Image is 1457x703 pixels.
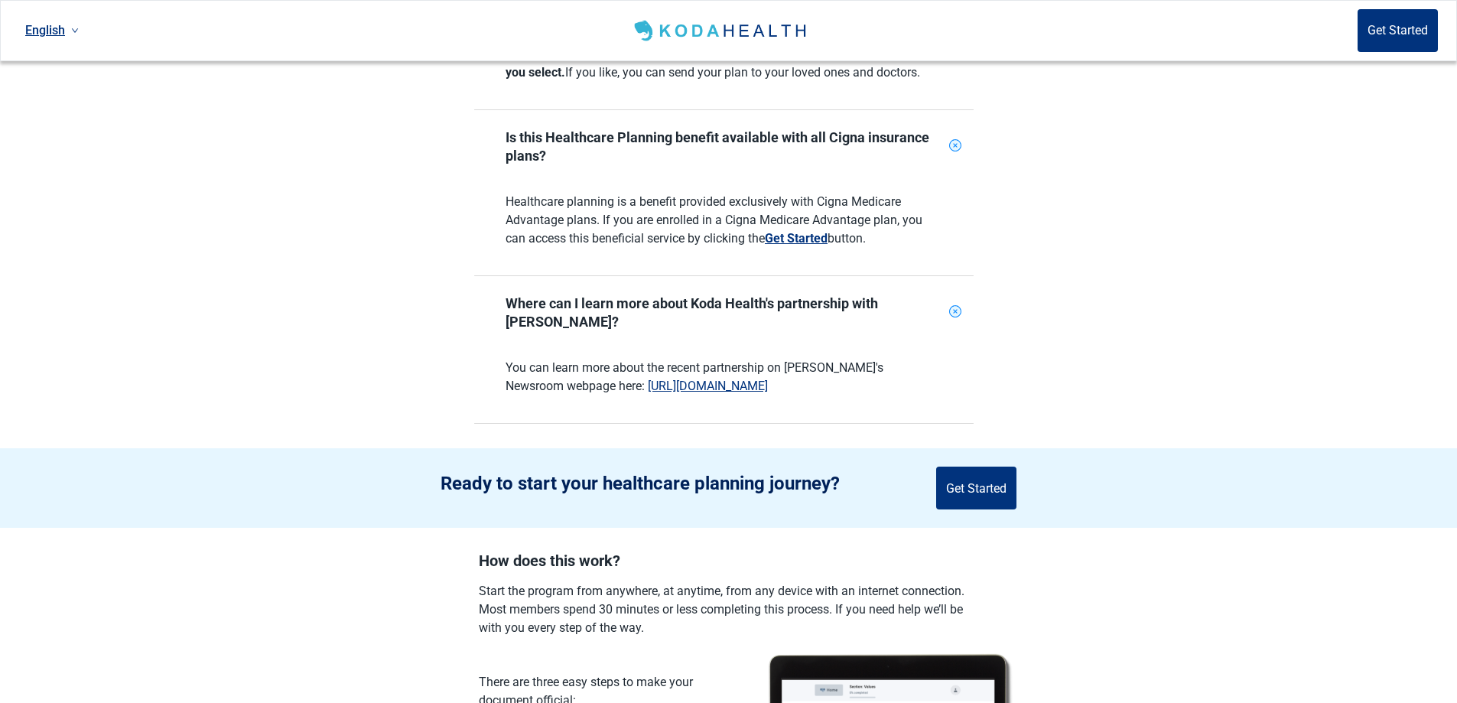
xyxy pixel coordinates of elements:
[441,473,840,494] h2: Ready to start your healthcare planning journey?
[765,229,828,248] button: Healthcare planning is a benefit provided exclusively with Cigna Medicare Advantage plans. If you...
[949,139,961,151] span: plus-circle
[506,129,943,165] div: Is this Healthcare Planning benefit available with all Cigna insurance plans?
[474,276,974,350] div: Where can I learn more about Koda Health's partnership with [PERSON_NAME]?
[565,65,920,80] label: If you like, you can send your plan to your loved ones and doctors.
[1358,9,1438,52] button: Get Started
[949,305,961,317] span: plus-circle
[631,18,812,43] img: Koda Health
[71,27,79,34] span: down
[936,467,1016,509] button: Get Started
[648,379,768,393] a: [URL][DOMAIN_NAME]
[474,110,974,184] div: Is this Healthcare Planning benefit available with all Cigna insurance plans?
[479,582,978,637] label: Start the program from anywhere, at anytime, from any device with an internet connection. Most me...
[506,194,922,246] label: Healthcare planning is a benefit provided exclusively with Cigna Medicare Advantage plans. If you...
[506,295,943,331] div: Where can I learn more about Koda Health's partnership with [PERSON_NAME]?
[479,552,978,570] h2: How does this work?
[19,18,85,43] a: Current language: English
[506,360,883,393] label: You can learn more about the recent partnership on [PERSON_NAME]'s Newsroom webpage here:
